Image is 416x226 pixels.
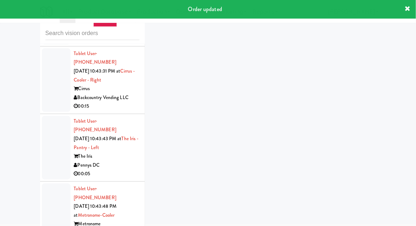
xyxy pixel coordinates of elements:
[74,50,116,66] a: Tablet User· [PHONE_NUMBER]
[74,68,135,83] a: Cirrus - Cooler - Right
[74,185,116,201] span: · [PHONE_NUMBER]
[74,135,139,151] a: The Iris - Pantry - Left
[78,212,115,218] a: Metronome-Cooler
[74,152,140,161] div: The Iris
[74,161,140,170] div: Pennys DC
[74,185,116,201] a: Tablet User· [PHONE_NUMBER]
[74,93,140,102] div: Backcountry Vending LLC
[40,46,145,114] li: Tablet User· [PHONE_NUMBER][DATE] 10:43:31 PM atCirrus - Cooler - RightCirrusBackcountry Vending ...
[40,114,145,182] li: Tablet User· [PHONE_NUMBER][DATE] 10:43:43 PM atThe Iris - Pantry - LeftThe IrisPennys DC00:05
[74,84,140,93] div: Cirrus
[74,203,117,218] span: [DATE] 10:43:48 PM at
[74,118,116,133] a: Tablet User· [PHONE_NUMBER]
[74,135,122,142] span: [DATE] 10:43:43 PM at
[74,68,121,74] span: [DATE] 10:43:31 PM at
[45,27,140,40] input: Search vision orders
[74,102,140,111] div: 00:15
[74,169,140,178] div: 00:05
[188,5,222,13] span: Order updated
